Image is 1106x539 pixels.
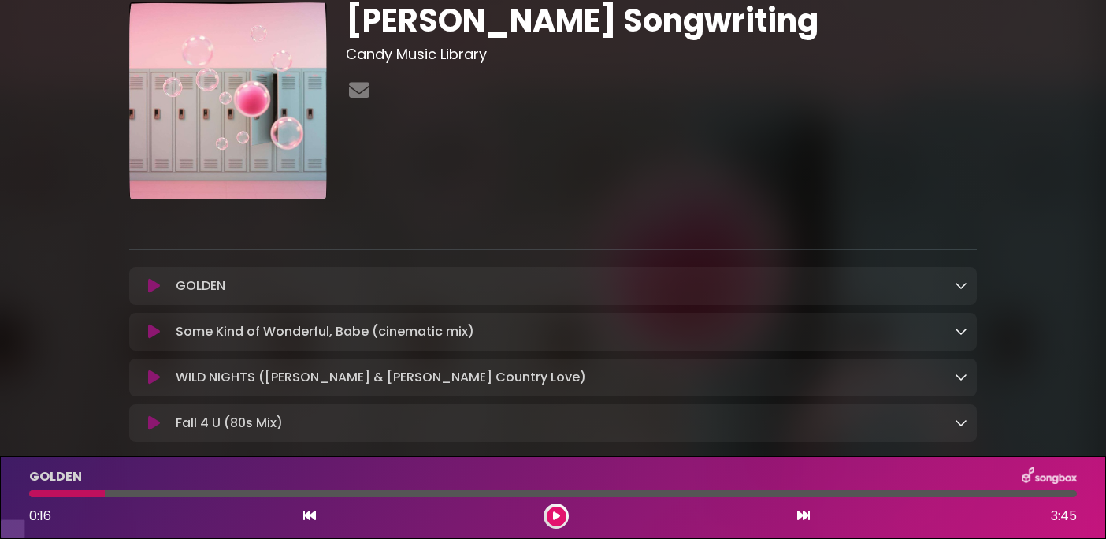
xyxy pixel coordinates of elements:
[129,2,327,199] img: Ko0BTuv6Rei0J5TaZJae
[29,467,82,486] p: GOLDEN
[346,46,977,63] h3: Candy Music Library
[346,2,977,39] h1: [PERSON_NAME] Songwriting
[176,322,474,341] p: Some Kind of Wonderful, Babe (cinematic mix)
[176,277,225,296] p: GOLDEN
[176,414,283,433] p: Fall 4 U (80s Mix)
[1022,467,1077,487] img: songbox-logo-white.png
[176,368,586,387] p: WILD NIGHTS ([PERSON_NAME] & [PERSON_NAME] Country Love)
